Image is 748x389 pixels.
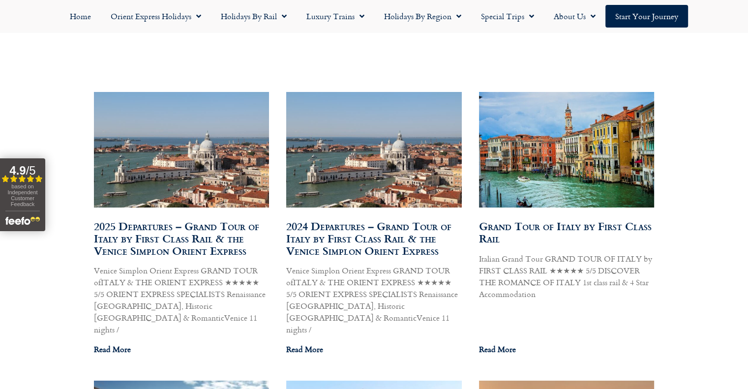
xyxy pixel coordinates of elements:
[479,218,652,246] a: Grand Tour of Italy by First Class Rail
[101,5,211,28] a: Orient Express Holidays
[544,5,605,28] a: About Us
[94,343,131,355] a: Read more about 2025 Departures – Grand Tour of Italy by First Class Rail & the Venice Simplon Or...
[605,5,688,28] a: Start your Journey
[5,5,743,28] nav: Menu
[479,343,516,355] a: Read more about Grand Tour of Italy by First Class Rail
[471,5,544,28] a: Special Trips
[211,5,297,28] a: Holidays by Rail
[479,253,655,300] p: Italian Grand Tour GRAND TOUR OF ITALY by FIRST CLASS RAIL ★★★★★ 5/5 DISCOVER THE ROMANCE OF ITAL...
[286,343,323,355] a: Read more about 2024 Departures – Grand Tour of Italy by First Class Rail & the Venice Simplon Or...
[286,265,462,335] p: Venice Simplon Orient Express GRAND TOUR ofITALY & THE ORIENT EXPRESS ★★★★★ 5/5 ORIENT EXPRESS SP...
[297,5,374,28] a: Luxury Trains
[374,5,471,28] a: Holidays by Region
[94,265,269,335] p: Venice Simplon Orient Express GRAND TOUR ofITALY & THE ORIENT EXPRESS ★★★★★ 5/5 ORIENT EXPRESS SP...
[94,218,259,259] a: 2025 Departures – Grand Tour of Italy by First Class Rail & the Venice Simplon Orient Express
[286,218,451,259] a: 2024 Departures – Grand Tour of Italy by First Class Rail & the Venice Simplon Orient Express
[60,5,101,28] a: Home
